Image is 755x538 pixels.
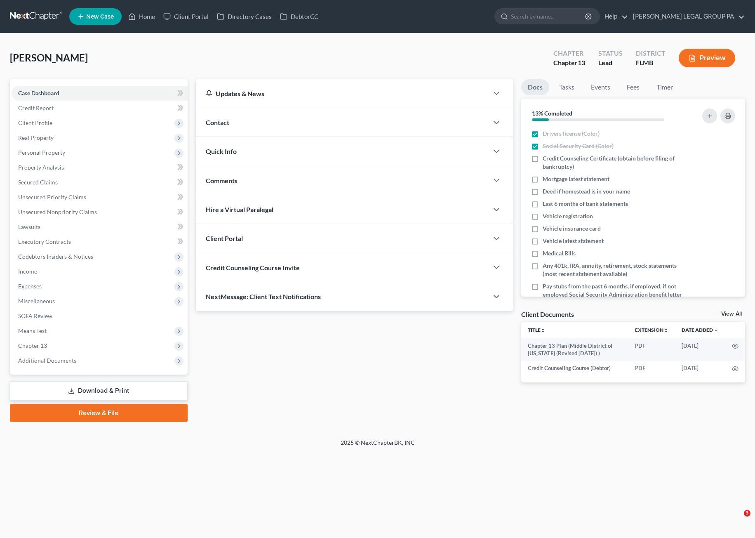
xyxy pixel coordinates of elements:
div: Client Documents [521,310,574,319]
span: Personal Property [18,149,65,156]
td: Credit Counseling Course (Debtor) [521,361,628,375]
span: Additional Documents [18,357,76,364]
span: [PERSON_NAME] [10,52,88,64]
a: Credit Report [12,101,188,116]
span: Expenses [18,283,42,290]
i: unfold_more [541,328,546,333]
span: New Case [86,14,114,20]
td: Chapter 13 Plan (Middle District of [US_STATE] (Revised [DATE]) ) [521,338,628,361]
span: Credit Counseling Course Invite [206,264,300,271]
span: Deed if homestead is in your name [543,187,630,196]
span: Executory Contracts [18,238,71,245]
i: unfold_more [663,328,668,333]
a: Download & Print [10,381,188,401]
span: Drivers license (Color) [543,130,600,138]
a: Case Dashboard [12,86,188,101]
span: Medical Bills [543,249,576,257]
div: Chapter [553,49,585,58]
a: Extensionunfold_more [635,327,668,333]
div: District [636,49,666,58]
span: Mortgage latest statement [543,175,609,183]
a: Events [584,79,617,95]
span: Secured Claims [18,179,58,186]
div: FLMB [636,58,666,68]
a: Executory Contracts [12,234,188,249]
button: Preview [679,49,735,67]
span: Case Dashboard [18,90,59,97]
td: PDF [628,361,675,375]
span: Pay stubs from the past 6 months, if employed, if not employed Social Security Administration ben... [543,282,682,307]
div: Lead [598,58,623,68]
a: Secured Claims [12,175,188,190]
a: Unsecured Priority Claims [12,190,188,205]
span: Income [18,268,37,275]
td: PDF [628,338,675,361]
span: Hire a Virtual Paralegal [206,205,273,213]
span: Any 401k, IRA, annuity, retirement, stock statements (most recent statement available) [543,262,682,278]
span: 3 [744,510,750,517]
span: Vehicle latest statement [543,237,604,245]
td: [DATE] [675,338,725,361]
a: Directory Cases [213,9,276,24]
span: Credit Report [18,104,54,111]
div: Chapter [553,58,585,68]
span: Comments [206,177,238,184]
span: Real Property [18,134,54,141]
a: Home [124,9,159,24]
a: Unsecured Nonpriority Claims [12,205,188,219]
span: Vehicle registration [543,212,593,220]
span: 13 [578,59,585,66]
a: Client Portal [159,9,213,24]
span: SOFA Review [18,312,52,319]
span: Credit Counseling Certificate (obtain before filing of bankruptcy) [543,154,682,171]
a: Lawsuits [12,219,188,234]
span: Unsecured Nonpriority Claims [18,208,97,215]
span: Property Analysis [18,164,64,171]
a: Review & File [10,404,188,422]
span: Unsecured Priority Claims [18,193,86,201]
input: Search by name... [511,9,586,24]
i: expand_more [714,328,719,333]
span: Miscellaneous [18,297,55,304]
span: Quick Info [206,147,237,155]
strong: 13% Completed [532,110,572,117]
div: Updates & News [206,89,478,98]
a: Tasks [553,79,581,95]
a: View All [721,311,742,317]
a: SOFA Review [12,309,188,323]
a: Property Analysis [12,160,188,175]
a: Timer [650,79,680,95]
span: Chapter 13 [18,342,47,349]
span: Last 6 months of bank statements [543,200,628,208]
span: Codebtors Insiders & Notices [18,253,93,260]
span: Client Portal [206,234,243,242]
a: DebtorCC [276,9,322,24]
span: Vehicle insurance card [543,224,601,233]
a: Help [600,9,628,24]
div: Status [598,49,623,58]
iframe: Intercom live chat [727,510,747,530]
a: Docs [521,79,549,95]
span: Social Security Card (Color) [543,142,614,150]
a: Titleunfold_more [528,327,546,333]
span: NextMessage: Client Text Notifications [206,293,321,300]
span: Client Profile [18,119,52,126]
span: Contact [206,118,229,126]
span: Means Test [18,327,47,334]
td: [DATE] [675,361,725,375]
span: Lawsuits [18,223,40,230]
a: Date Added expand_more [682,327,719,333]
a: [PERSON_NAME] LEGAL GROUP PA [629,9,745,24]
div: 2025 © NextChapterBK, INC [143,439,613,453]
a: Fees [620,79,647,95]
